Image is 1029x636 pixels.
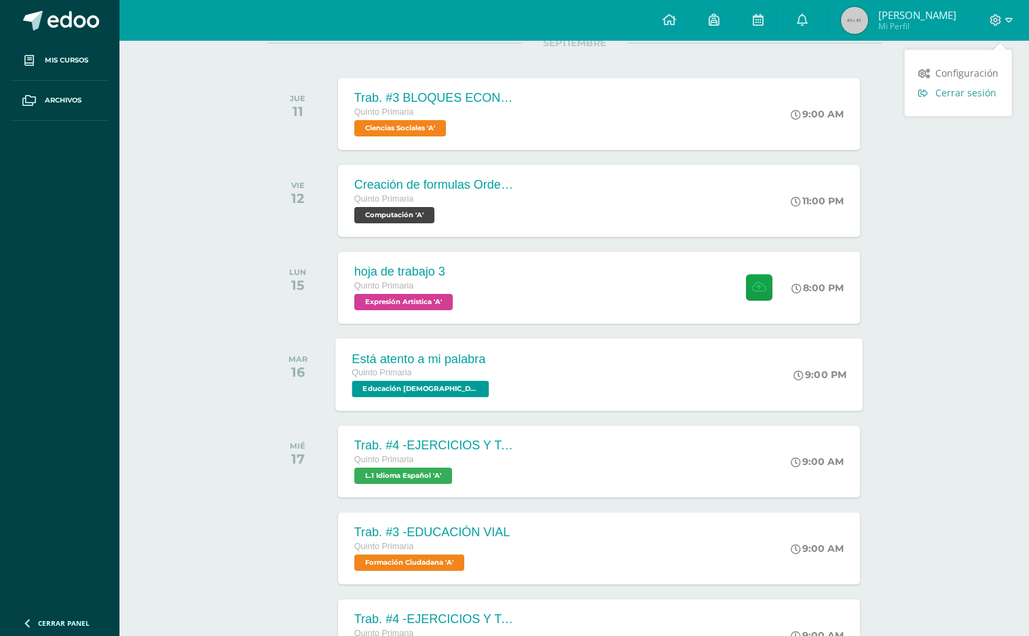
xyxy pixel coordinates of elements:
span: Cerrar sesión [935,86,996,99]
div: Trab. #3 -EDUCACIÓN VIAL [354,525,510,540]
div: 9:00 AM [791,108,844,120]
a: Configuración [905,63,1012,83]
div: Está atento a mi palabra [352,352,492,366]
span: SEPTIEMBRE [521,37,628,49]
div: 9:00 AM [791,455,844,468]
div: 12 [291,190,305,206]
div: 9:00 PM [793,369,846,381]
div: MIÉ [290,441,305,451]
span: Quinto Primaria [354,542,414,551]
span: Mis cursos [45,55,88,66]
a: Archivos [11,81,109,121]
span: Quinto Primaria [354,107,414,117]
div: Trab. #4 -EJERCICIOS Y TAREAS [354,438,517,453]
span: Computación 'A' [354,207,434,223]
span: Mi Perfil [878,20,956,32]
span: Quinto Primaria [352,368,411,377]
div: 16 [288,364,307,380]
div: LUN [289,267,306,277]
div: VIE [291,181,305,190]
span: Configuración [935,67,998,79]
span: Ciencias Sociales 'A' [354,120,446,136]
span: Educación Cristiana 'A' [352,381,489,397]
span: L.1 Idioma Español 'A' [354,468,452,484]
div: 11 [290,103,305,119]
span: Formación Ciudadana 'A' [354,555,464,571]
div: hoja de trabajo 3 [354,265,456,279]
div: 11:00 PM [791,195,844,207]
div: 8:00 PM [791,282,844,294]
div: 17 [290,451,305,467]
span: Quinto Primaria [354,455,414,464]
span: [PERSON_NAME] [878,8,956,22]
span: Archivos [45,95,81,106]
div: Trab. #4 -EJERCICIOS Y TAREAS [354,612,517,626]
a: Cerrar sesión [905,83,1012,102]
span: Quinto Primaria [354,194,414,204]
div: MAR [288,354,307,364]
span: Cerrar panel [38,618,90,628]
div: JUE [290,94,305,103]
a: Mis cursos [11,41,109,81]
span: Quinto Primaria [354,281,414,291]
div: 9:00 AM [791,542,844,555]
img: 45x45 [841,7,868,34]
span: Expresión Artística 'A' [354,294,453,310]
div: 15 [289,277,306,293]
div: Trab. #3 BLOQUES ECONÓMICOS [354,91,517,105]
div: Creación de formulas Orden jerárquico [354,178,517,192]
